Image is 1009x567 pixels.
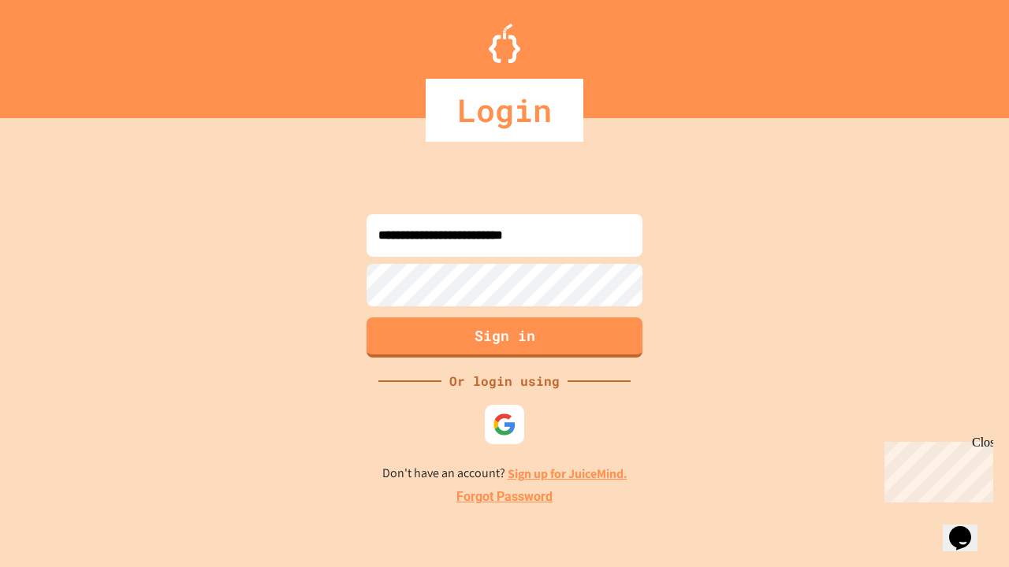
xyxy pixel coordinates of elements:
button: Sign in [367,317,642,358]
div: Chat with us now!Close [6,6,109,100]
a: Sign up for JuiceMind. [508,465,627,482]
p: Don't have an account? [382,464,627,484]
a: Forgot Password [456,487,553,506]
iframe: chat widget [943,504,993,551]
img: Logo.svg [489,24,520,63]
div: Or login using [441,372,568,391]
iframe: chat widget [878,435,993,502]
img: google-icon.svg [493,413,516,436]
div: Login [426,79,583,142]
